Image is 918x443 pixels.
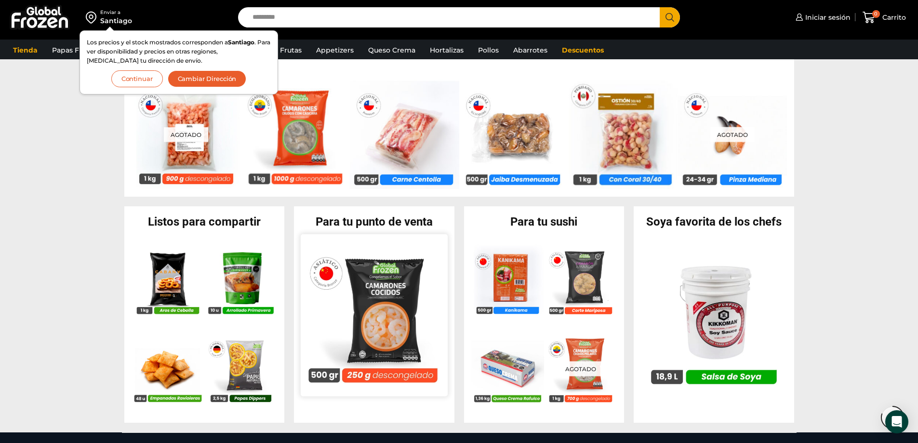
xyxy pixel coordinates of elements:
a: Hortalizas [425,41,468,59]
h2: Para tu punto de venta [294,216,454,228]
a: Tienda [8,41,42,59]
span: Iniciar sesión [803,13,851,22]
img: address-field-icon.svg [86,9,100,26]
a: Abarrotes [508,41,552,59]
a: Papas Fritas [47,41,99,59]
span: Carrito [880,13,906,22]
a: Iniciar sesión [793,8,851,27]
h2: Para tu sushi [464,216,625,228]
p: Los precios y el stock mostrados corresponden a . Para ver disponibilidad y precios en otras regi... [87,38,271,66]
a: 0 Carrito [860,6,908,29]
div: Santiago [100,16,132,26]
h2: Listos para compartir [124,216,285,228]
a: Appetizers [311,41,359,59]
a: Descuentos [557,41,609,59]
div: Enviar a [100,9,132,16]
button: Continuar [111,70,163,87]
div: Open Intercom Messenger [885,410,908,433]
a: Pollos [473,41,504,59]
p: Agotado [558,362,602,376]
strong: Santiago [228,39,254,46]
button: Cambiar Dirección [168,70,247,87]
button: Search button [660,7,680,27]
span: 0 [872,10,880,18]
h2: Soya favorita de los chefs [634,216,794,228]
p: Agotado [710,127,754,142]
p: Agotado [164,127,208,142]
a: Queso Crema [363,41,420,59]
